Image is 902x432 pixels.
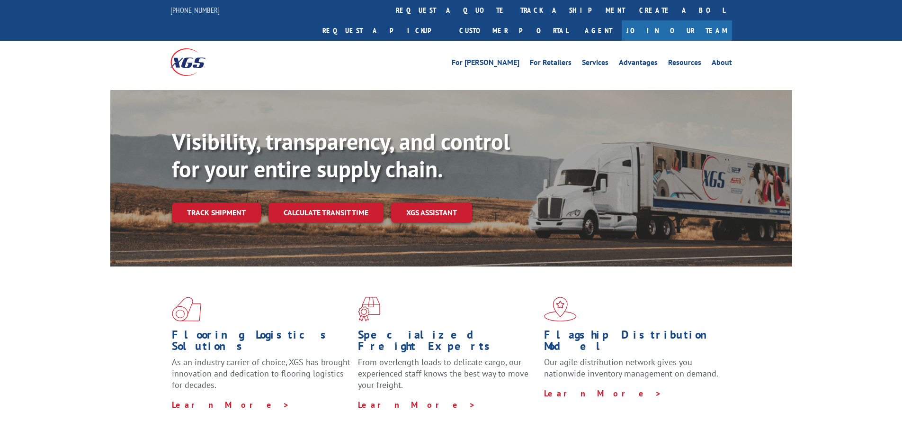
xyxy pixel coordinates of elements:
a: Agent [575,20,622,41]
p: From overlength loads to delicate cargo, our experienced staff knows the best way to move your fr... [358,357,537,399]
b: Visibility, transparency, and control for your entire supply chain. [172,127,510,184]
a: Request a pickup [315,20,452,41]
h1: Flooring Logistics Solutions [172,329,351,357]
a: For Retailers [530,59,572,69]
span: Our agile distribution network gives you nationwide inventory management on demand. [544,357,718,379]
a: Track shipment [172,202,261,222]
a: Services [582,59,608,69]
h1: Flagship Distribution Model [544,329,723,357]
a: About [712,59,732,69]
h1: Specialized Freight Experts [358,329,537,357]
a: XGS ASSISTANT [391,202,472,223]
a: Learn More > [544,388,662,399]
a: Calculate transit time [268,202,384,223]
img: xgs-icon-focused-on-flooring-red [358,297,380,322]
a: [PHONE_NUMBER] [170,5,220,15]
a: Learn More > [358,399,476,410]
a: Learn More > [172,399,290,410]
img: xgs-icon-total-supply-chain-intelligence-red [172,297,201,322]
a: Join Our Team [622,20,732,41]
span: As an industry carrier of choice, XGS has brought innovation and dedication to flooring logistics... [172,357,350,390]
a: Resources [668,59,701,69]
a: Customer Portal [452,20,575,41]
a: Advantages [619,59,658,69]
img: xgs-icon-flagship-distribution-model-red [544,297,577,322]
a: For [PERSON_NAME] [452,59,519,69]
